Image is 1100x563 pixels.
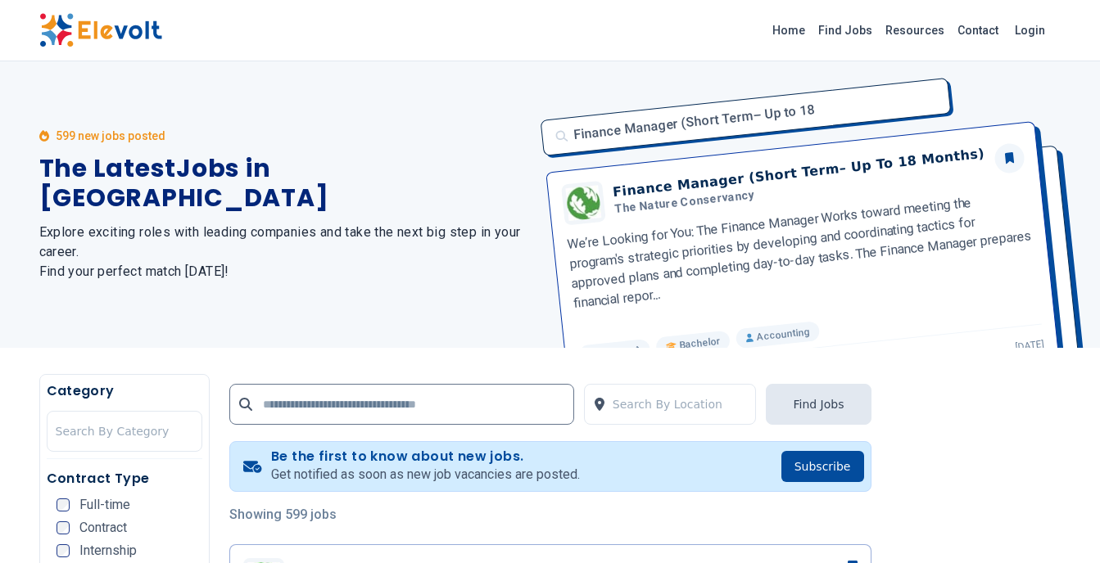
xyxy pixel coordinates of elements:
a: Find Jobs [812,17,879,43]
span: Full-time [79,498,130,511]
input: Internship [57,544,70,557]
a: Resources [879,17,951,43]
h5: Category [47,381,202,401]
img: Elevolt [39,13,162,47]
h4: Be the first to know about new jobs. [271,448,580,465]
input: Contract [57,521,70,534]
span: Internship [79,544,137,557]
h5: Contract Type [47,469,202,489]
a: Contact [951,17,1005,43]
p: Get notified as soon as new job vacancies are posted. [271,465,580,484]
a: Login [1005,14,1055,47]
a: Home [766,17,812,43]
input: Full-time [57,498,70,511]
h2: Explore exciting roles with leading companies and take the next big step in your career. Find you... [39,223,531,281]
p: Showing 599 jobs [229,505,871,525]
button: Find Jobs [766,384,871,425]
button: Subscribe [781,451,864,482]
span: Contract [79,521,127,534]
p: 599 new jobs posted [56,128,165,144]
h1: The Latest Jobs in [GEOGRAPHIC_DATA] [39,154,531,213]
